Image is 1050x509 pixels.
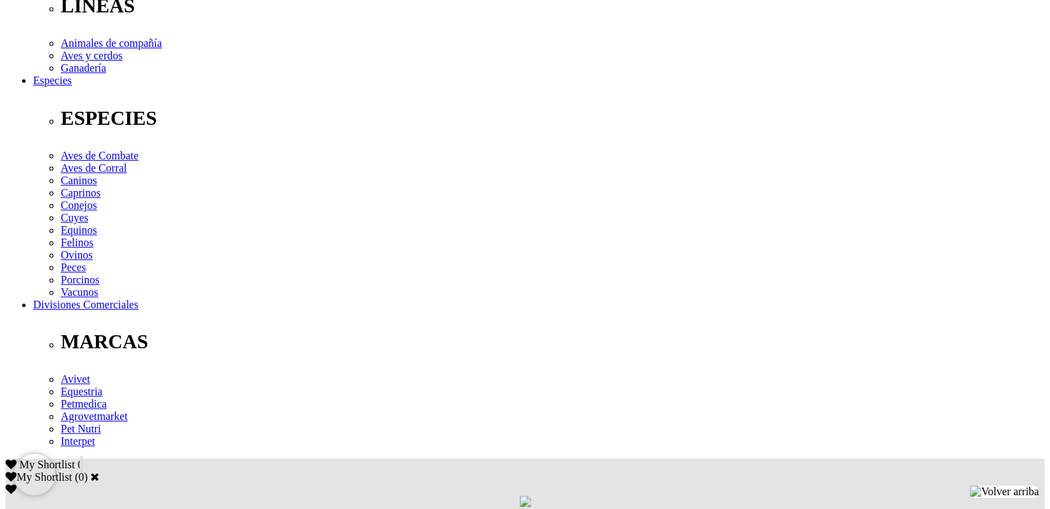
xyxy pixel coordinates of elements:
[61,423,101,435] a: Pet Nutri
[61,224,97,236] a: Equinos
[79,471,84,483] label: 0
[61,274,99,286] a: Porcinos
[61,286,98,298] a: Vacunos
[61,187,101,199] a: Caprinos
[61,162,127,174] a: Aves de Corral
[61,373,90,385] a: Avivet
[33,299,138,310] a: Divisiones Comerciales
[14,454,55,495] iframe: Brevo live chat
[61,410,128,422] a: Agrovetmarket
[61,249,93,261] a: Ovinos
[61,199,97,211] a: Conejos
[75,471,88,483] span: ( )
[61,237,93,248] a: Felinos
[61,37,162,49] a: Animales de compañía
[61,150,139,161] a: Aves de Combate
[61,62,106,74] a: Ganadería
[970,486,1039,498] img: Volver arriba
[520,496,531,507] img: loading.gif
[61,261,86,273] a: Peces
[90,471,99,482] a: Cerrar
[61,386,102,397] a: Equestria
[33,74,72,86] a: Especies
[61,174,97,186] a: Caninos
[61,107,1044,130] p: ESPECIES
[61,330,1044,353] p: MARCAS
[6,471,72,483] label: My Shortlist
[61,435,95,447] a: Interpet
[61,212,88,223] a: Cuyes
[77,459,83,470] span: 0
[61,398,107,410] a: Petmedica
[61,50,122,61] a: Aves y cerdos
